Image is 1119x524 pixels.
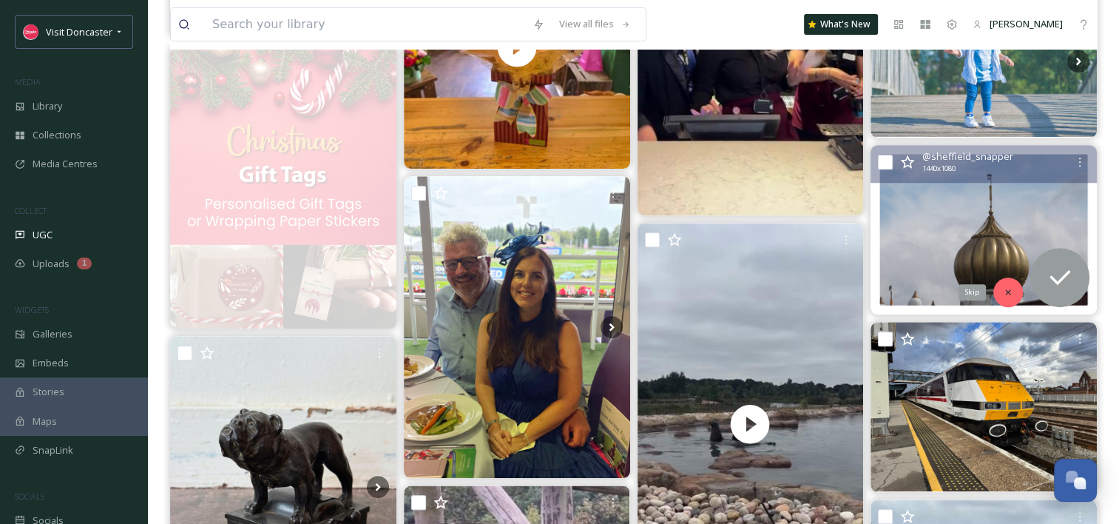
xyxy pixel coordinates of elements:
span: UGC [33,228,53,242]
span: Media Centres [33,157,98,171]
div: 1 [77,258,92,269]
span: Library [33,99,62,113]
a: What's New [804,14,878,35]
div: Skip [959,284,986,300]
span: MEDIA [15,76,41,87]
img: visit%20logo%20fb.jpg [24,24,38,39]
span: Stories [33,385,64,399]
span: Galleries [33,327,72,341]
button: Open Chat [1054,459,1097,502]
span: Uploads [33,257,70,271]
span: SnapLink [33,443,73,457]
img: doncasterdome #sikhs #britishSikhs #englishsikhs #thesikher #theseeker #thewho officialthewho #ba... [870,145,1097,315]
span: SOCIALS [15,491,44,502]
img: Not something I post often, a DVT 82205 on the rear of the 16.43 #Doncaster to #BradfordForsterSq... [870,322,1097,491]
span: Visit Doncaster [46,25,112,38]
input: Search your library [205,8,525,41]
span: 1440 x 1080 [922,164,956,174]
span: Embeds [33,356,69,370]
a: [PERSON_NAME] [965,10,1070,38]
span: WIDGETS [15,304,49,315]
img: #print #printindoncaster #christmasiscoming #visualimpact #christmastags #doncaster #printers #de... [170,45,396,328]
span: [PERSON_NAME] [990,17,1063,30]
span: Maps [33,414,57,429]
span: @ sheffield_snapper [922,150,1013,164]
span: Collections [33,128,81,142]
a: View all files [552,10,638,38]
img: Big thanks to the team & beckybryantalasey talaseyltd for a great day at the races yesterday was ... [404,176,630,478]
span: COLLECT [15,205,47,216]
